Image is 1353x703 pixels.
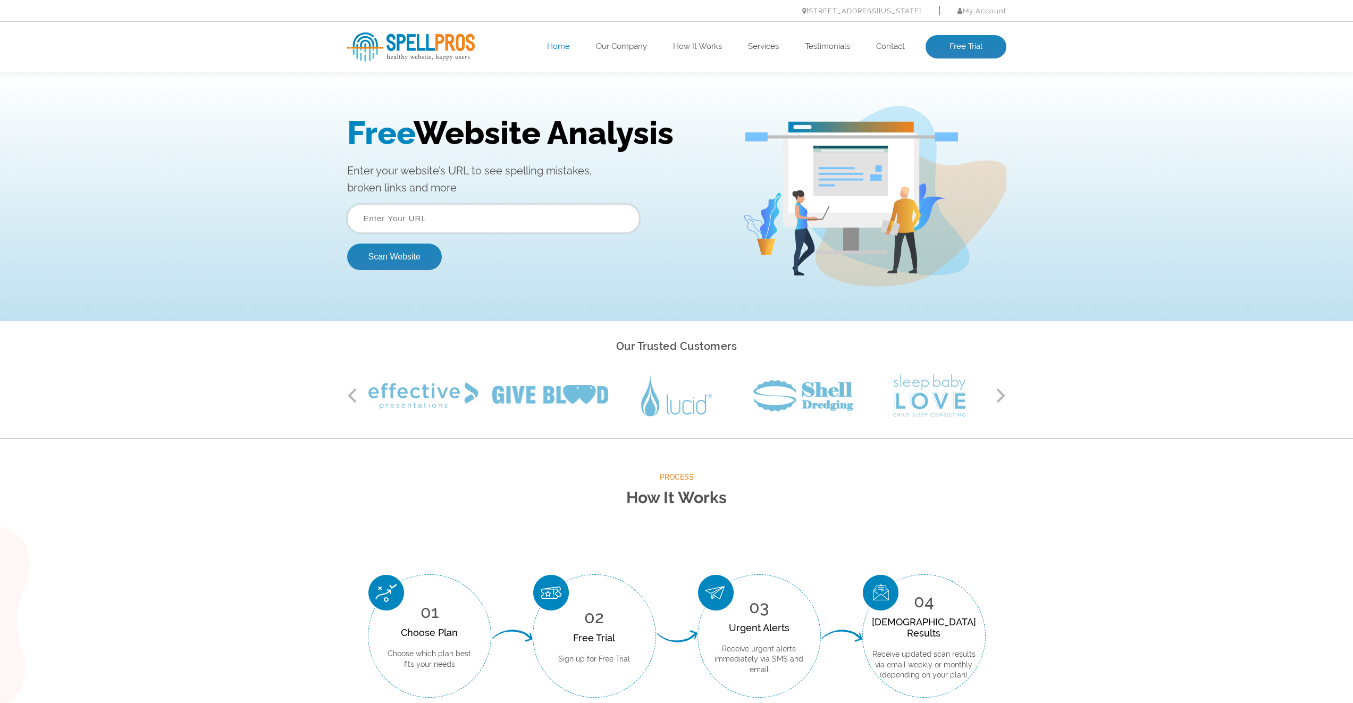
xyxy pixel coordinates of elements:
img: Urgent Alerts [698,575,734,610]
button: Next [996,388,1006,404]
span: 02 [584,607,604,627]
p: Choose which plan best fits your needs [384,649,475,669]
button: Previous [347,388,358,404]
h1: Website Analysis [347,43,727,80]
h2: How It Works [347,484,1006,512]
span: 04 [914,591,934,611]
img: Shell Dredging [753,380,853,412]
img: Effective [368,382,478,409]
div: Free Trial [558,632,630,643]
img: Lucid [641,375,712,416]
h2: Our Trusted Customers [347,337,1006,356]
p: Sign up for Free Trial [558,654,630,665]
div: [DEMOGRAPHIC_DATA] Results [872,616,976,639]
span: 01 [421,602,439,622]
input: Enter Your URL [347,133,640,162]
span: 03 [749,597,769,617]
div: Choose Plan [384,627,475,638]
span: Process [347,471,1006,484]
button: Scan Website [347,172,442,199]
div: Urgent Alerts [714,622,804,633]
p: Receive urgent alerts immediately via SMS and email [714,644,804,675]
img: Free Webiste Analysis [745,119,958,128]
p: Enter your website’s URL to see spelling mistakes, broken links and more [347,91,727,125]
img: Scan Result [863,575,898,610]
img: Choose Plan [368,575,404,610]
img: Free Trial [533,575,569,610]
img: Sleep Baby Love [893,374,966,417]
p: Receive updated scan results via email weekly or monthly (depending on your plan) [872,649,976,681]
img: Give Blood [492,385,608,406]
img: Free Webiste Analysis [743,35,1006,215]
span: Free [347,43,414,80]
